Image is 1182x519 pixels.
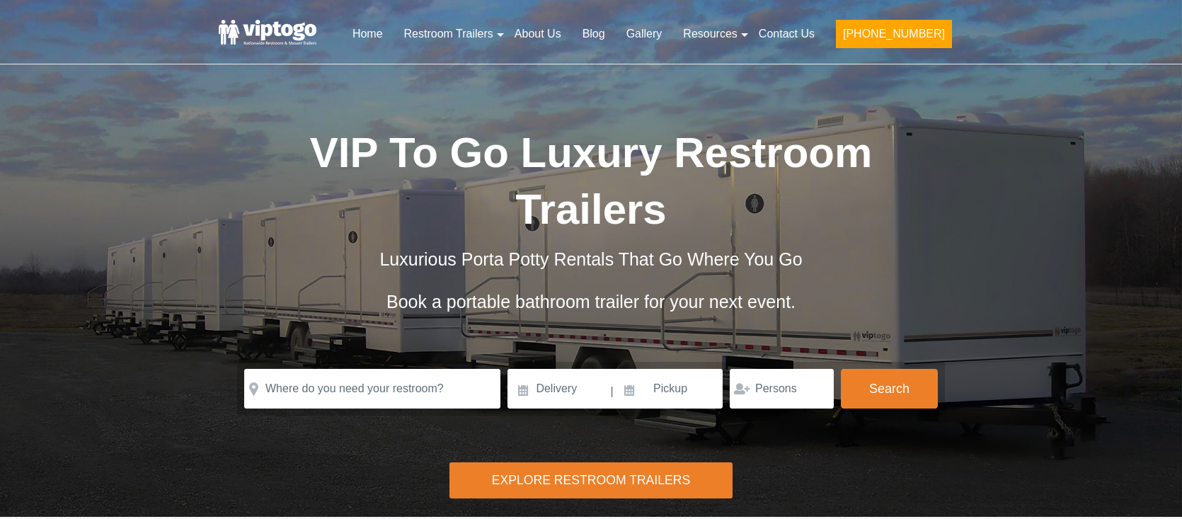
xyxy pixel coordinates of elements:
a: Blog [572,18,616,50]
a: About Us [504,18,572,50]
a: Contact Us [748,18,825,50]
button: [PHONE_NUMBER] [836,20,952,48]
input: Pickup [615,369,723,409]
button: Search [841,369,938,409]
span: VIP To Go Luxury Restroom Trailers [310,129,873,233]
input: Delivery [507,369,609,409]
input: Where do you need your restroom? [244,369,500,409]
a: Gallery [616,18,673,50]
input: Persons [730,369,834,409]
a: Resources [672,18,747,50]
a: [PHONE_NUMBER] [825,18,963,57]
span: | [611,369,614,414]
a: Restroom Trailers [394,18,504,50]
span: Book a portable bathroom trailer for your next event. [386,292,796,312]
div: Explore Restroom Trailers [449,462,733,498]
button: Live Chat [1125,462,1182,519]
span: Luxurious Porta Potty Rentals That Go Where You Go [379,249,802,269]
a: Home [342,18,394,50]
